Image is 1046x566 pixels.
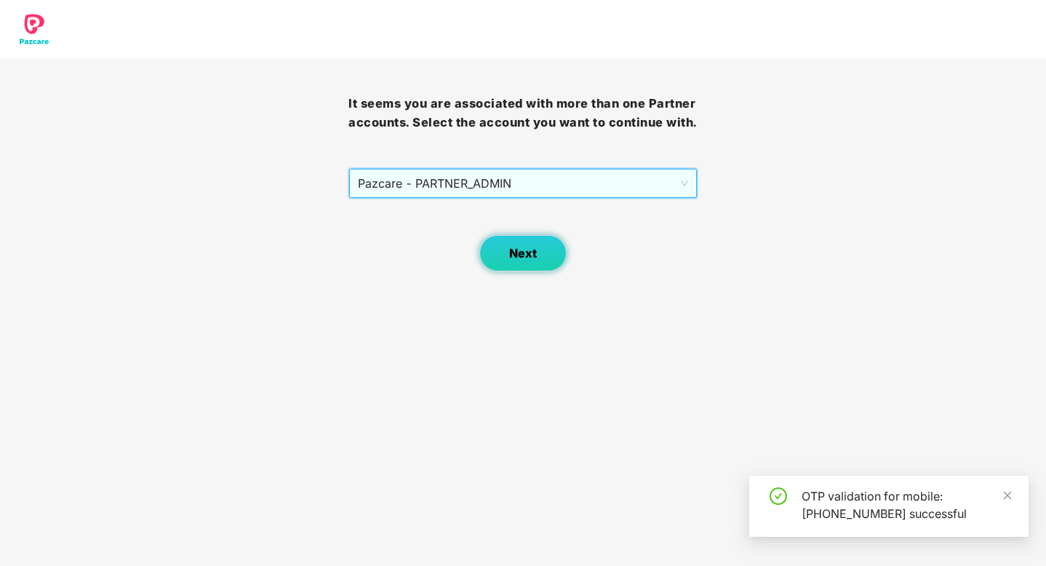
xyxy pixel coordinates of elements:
span: Pazcare - PARTNER_ADMIN [358,170,687,197]
div: OTP validation for mobile: [PHONE_NUMBER] successful [802,487,1011,522]
span: Next [509,247,537,260]
h3: It seems you are associated with more than one Partner accounts. Select the account you want to c... [348,95,697,132]
button: Next [479,235,567,271]
span: check-circle [770,487,787,505]
span: close [1002,490,1013,501]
